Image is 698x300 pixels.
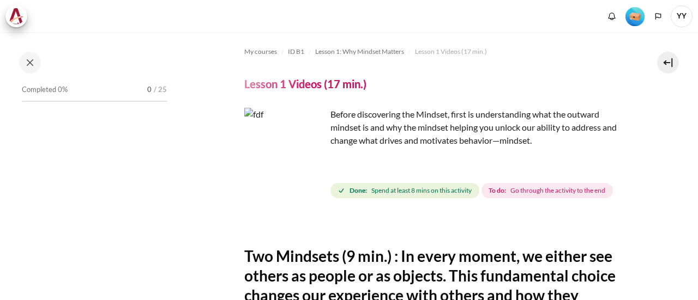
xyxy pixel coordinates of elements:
[671,5,693,27] a: User menu
[621,6,649,26] a: Level #1
[288,47,304,57] span: ID B1
[244,108,621,147] p: Before discovering the Mindset, first is understanding what the outward mindset is and why the mi...
[244,108,326,189] img: fdf
[22,84,68,95] span: Completed 0%
[489,186,506,195] strong: To do:
[288,45,304,58] a: ID B1
[625,6,645,26] div: Level #1
[154,84,167,95] span: / 25
[244,47,277,57] span: My courses
[650,8,666,25] button: Languages
[5,5,33,27] a: Architeck Architeck
[147,84,152,95] span: 0
[604,8,620,25] div: Show notification window with no new notifications
[315,45,404,58] a: Lesson 1: Why Mindset Matters
[9,8,24,25] img: Architeck
[315,47,404,57] span: Lesson 1: Why Mindset Matters
[244,43,621,60] nav: Navigation bar
[371,186,472,195] span: Spend at least 8 mins on this activity
[671,5,693,27] span: YY
[330,181,615,200] div: Completion requirements for Lesson 1 Videos (17 min.)
[350,186,367,195] strong: Done:
[415,47,487,57] span: Lesson 1 Videos (17 min.)
[625,7,645,26] img: Level #1
[244,45,277,58] a: My courses
[244,77,366,91] h4: Lesson 1 Videos (17 min.)
[415,45,487,58] a: Lesson 1 Videos (17 min.)
[510,186,605,195] span: Go through the activity to the end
